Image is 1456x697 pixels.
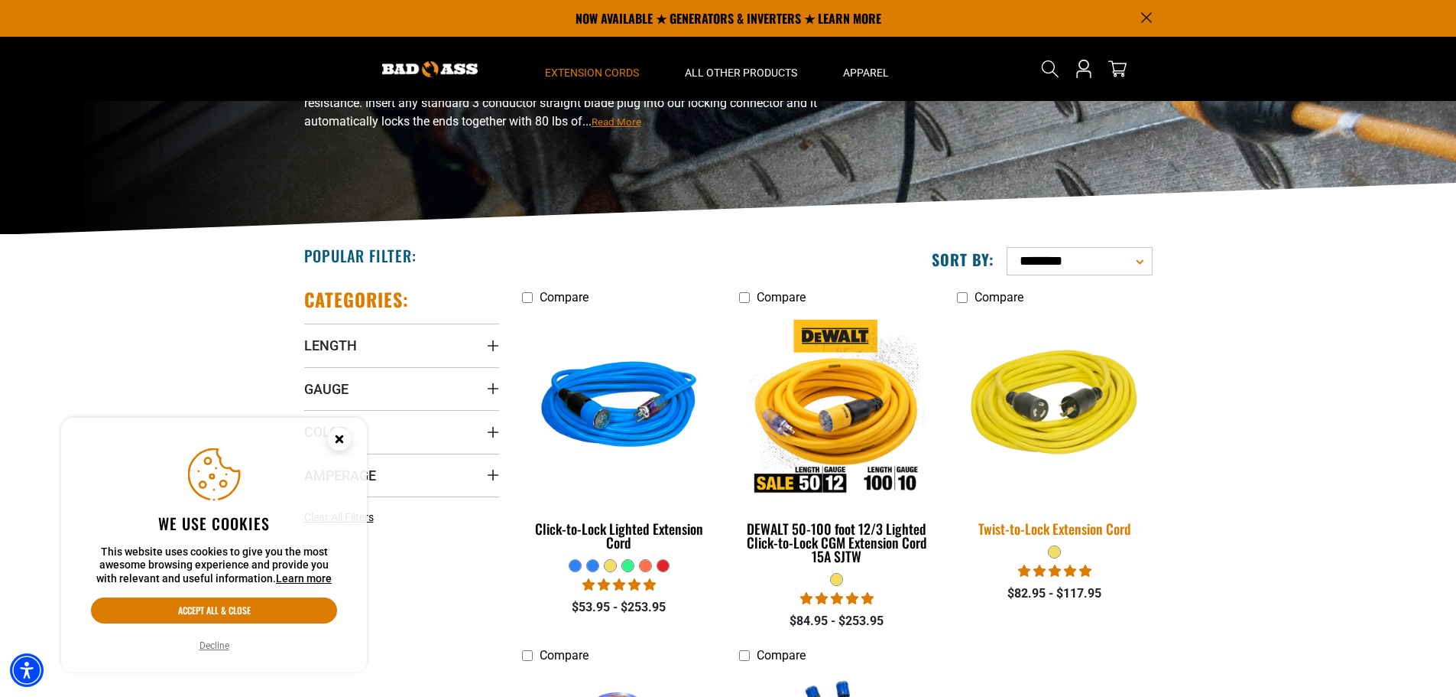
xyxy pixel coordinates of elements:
[957,522,1152,536] div: Twist-to-Lock Extension Cord
[932,249,994,269] label: Sort by:
[522,598,717,617] div: $53.95 - $253.95
[739,312,934,572] a: DEWALT 50-100 foot 12/3 Lighted Click-to-Lock CGM Extension Cord 15A SJTW DEWALT 50-100 foot 12/3...
[741,320,933,496] img: DEWALT 50-100 foot 12/3 Lighted Click-to-Lock CGM Extension Cord 15A SJTW
[91,598,337,624] button: Accept all & close
[304,324,499,366] summary: Length
[1072,37,1096,101] a: Open this option
[1038,57,1062,81] summary: Search
[739,612,934,630] div: $84.95 - $253.95
[61,418,367,673] aside: Cookie Consent
[304,246,417,265] h2: Popular Filter:
[10,653,44,687] div: Accessibility Menu
[304,367,499,410] summary: Gauge
[1105,60,1130,78] a: cart
[843,66,889,80] span: Apparel
[195,638,234,653] button: Decline
[523,320,715,496] img: blue
[304,288,410,311] h2: Categories:
[312,418,367,465] button: Close this option
[540,290,589,305] span: Compare
[957,585,1152,603] div: $82.95 - $117.95
[304,77,838,129] span: Locking extension cords from Bad Ass Extension Cords ensure uninterrupted power and extra water r...
[974,290,1023,305] span: Compare
[800,591,874,606] span: 4.84 stars
[382,61,478,77] img: Bad Ass Extension Cords
[685,66,797,80] span: All Other Products
[545,66,639,80] span: Extension Cords
[662,37,820,101] summary: All Other Products
[739,522,934,563] div: DEWALT 50-100 foot 12/3 Lighted Click-to-Lock CGM Extension Cord 15A SJTW
[304,454,499,497] summary: Amperage
[522,312,717,559] a: blue Click-to-Lock Lighted Extension Cord
[540,648,589,663] span: Compare
[1018,564,1091,578] span: 5.00 stars
[582,578,656,592] span: 4.87 stars
[820,37,912,101] summary: Apparel
[592,116,641,128] span: Read More
[948,310,1162,506] img: yellow
[757,290,806,305] span: Compare
[276,572,332,585] a: This website uses cookies to give you the most awesome browsing experience and provide you with r...
[757,648,806,663] span: Compare
[304,380,349,398] span: Gauge
[304,410,499,453] summary: Color
[522,522,717,549] div: Click-to-Lock Lighted Extension Cord
[522,37,662,101] summary: Extension Cords
[957,312,1152,545] a: yellow Twist-to-Lock Extension Cord
[304,337,357,354] span: Length
[91,513,337,533] h2: We use cookies
[91,546,337,586] p: This website uses cookies to give you the most awesome browsing experience and provide you with r...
